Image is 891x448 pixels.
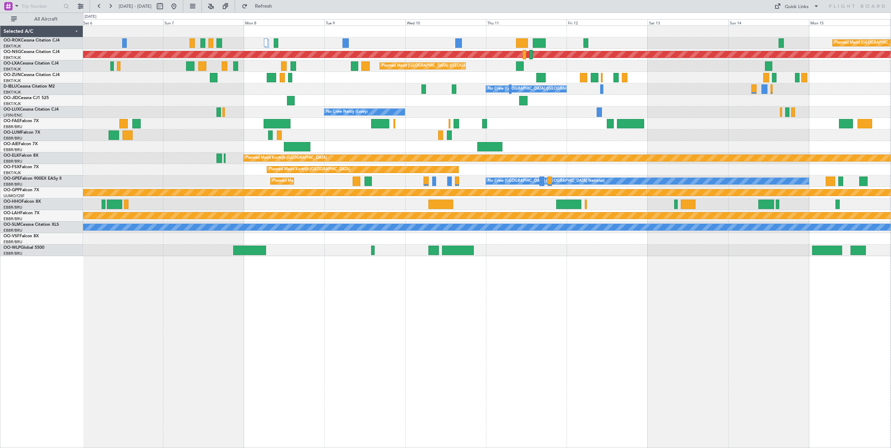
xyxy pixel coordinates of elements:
[3,182,22,187] a: EBBR/BRU
[3,67,21,72] a: EBKT/KJK
[3,55,21,60] a: EBKT/KJK
[3,154,38,158] a: OO-ELKFalcon 8X
[3,154,19,158] span: OO-ELK
[3,38,60,43] a: OO-ROKCessna Citation CJ4
[3,96,49,100] a: OO-JIDCessna CJ1 525
[3,200,22,204] span: OO-HHO
[3,234,20,238] span: OO-VSF
[382,61,508,71] div: Planned Maint [GEOGRAPHIC_DATA] ([GEOGRAPHIC_DATA] National)
[3,205,22,210] a: EBBR/BRU
[567,19,647,25] div: Fri 12
[245,153,327,163] div: Planned Maint Kortrijk-[GEOGRAPHIC_DATA]
[3,84,55,89] a: D-IBLUCessna Citation M2
[3,73,21,77] span: OO-ZUN
[3,61,59,66] a: OO-LXACessna Citation CJ4
[238,1,280,12] button: Refresh
[3,119,20,123] span: OO-FAE
[3,38,21,43] span: OO-ROK
[486,19,567,25] div: Thu 11
[3,142,38,146] a: OO-AIEFalcon 7X
[648,19,728,25] div: Sat 13
[3,246,21,250] span: OO-WLP
[3,73,60,77] a: OO-ZUNCessna Citation CJ4
[84,14,96,20] div: [DATE]
[119,3,152,9] span: [DATE] - [DATE]
[771,1,823,12] button: Quick Links
[3,119,39,123] a: OO-FAEFalcon 7X
[244,19,324,25] div: Mon 8
[18,17,74,22] span: All Aircraft
[3,223,20,227] span: OO-SLM
[728,19,809,25] div: Sun 14
[3,165,20,169] span: OO-FSX
[3,113,23,118] a: LFSN/ENC
[3,130,40,135] a: OO-LUMFalcon 7X
[809,19,890,25] div: Mon 15
[269,164,350,175] div: Planned Maint Kortrijk-[GEOGRAPHIC_DATA]
[3,107,20,112] span: OO-LUX
[3,107,59,112] a: OO-LUXCessna Citation CJ4
[3,228,22,233] a: EBBR/BRU
[3,124,22,129] a: EBBR/BRU
[3,216,22,222] a: EBBR/BRU
[3,165,39,169] a: OO-FSXFalcon 7X
[8,14,76,25] button: All Aircraft
[3,200,41,204] a: OO-HHOFalcon 8X
[3,239,22,245] a: EBBR/BRU
[3,188,20,192] span: OO-GPP
[3,211,39,215] a: OO-LAHFalcon 7X
[3,177,61,181] a: OO-GPEFalcon 900EX EASy II
[3,84,17,89] span: D-IBLU
[249,4,278,9] span: Refresh
[3,251,22,256] a: EBBR/BRU
[3,136,22,141] a: EBBR/BRU
[3,211,20,215] span: OO-LAH
[3,101,21,106] a: EBKT/KJK
[785,3,809,10] div: Quick Links
[488,84,605,94] div: No Crew [GEOGRAPHIC_DATA] ([GEOGRAPHIC_DATA] National)
[3,147,22,152] a: EBBR/BRU
[3,50,60,54] a: OO-NSGCessna Citation CJ4
[3,90,21,95] a: EBKT/KJK
[3,44,21,49] a: EBKT/KJK
[21,1,61,12] input: Trip Number
[3,130,21,135] span: OO-LUM
[163,19,244,25] div: Sun 7
[3,177,20,181] span: OO-GPE
[3,61,20,66] span: OO-LXA
[488,176,605,186] div: No Crew [GEOGRAPHIC_DATA] ([GEOGRAPHIC_DATA] National)
[3,246,44,250] a: OO-WLPGlobal 5500
[3,170,21,176] a: EBKT/KJK
[3,193,24,199] a: UUMO/OSF
[324,19,405,25] div: Tue 9
[272,176,399,186] div: Planned Maint [GEOGRAPHIC_DATA] ([GEOGRAPHIC_DATA] National)
[82,19,163,25] div: Sat 6
[3,78,21,83] a: EBKT/KJK
[3,50,21,54] span: OO-NSG
[3,223,59,227] a: OO-SLMCessna Citation XLS
[326,107,368,117] div: No Crew Nancy (Essey)
[3,96,18,100] span: OO-JID
[405,19,486,25] div: Wed 10
[3,188,39,192] a: OO-GPPFalcon 7X
[3,142,19,146] span: OO-AIE
[3,159,22,164] a: EBBR/BRU
[3,234,39,238] a: OO-VSFFalcon 8X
